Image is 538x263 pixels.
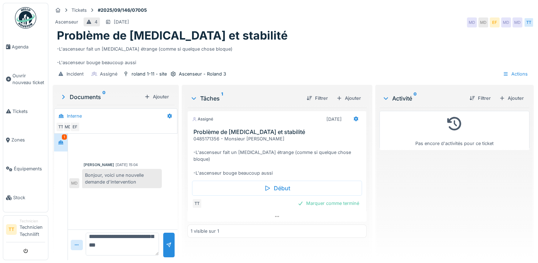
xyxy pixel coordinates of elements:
div: TT [192,198,202,208]
a: Équipements [3,154,48,183]
div: Tâches [190,94,301,103]
div: Filtrer [304,93,331,103]
div: Marquer comme terminé [295,198,362,208]
span: Zones [11,136,45,143]
div: MD [501,17,511,27]
div: Assigné [100,71,117,77]
div: Pas encore d'activités pour ce ticket [384,114,525,147]
span: Agenda [12,43,45,50]
div: Actions [500,69,531,79]
div: MD [63,122,73,132]
span: Tickets [12,108,45,115]
div: Filtrer [467,93,494,103]
div: [DATE] [114,19,129,25]
div: Ajouter [496,93,527,103]
a: Agenda [3,32,48,61]
div: MD [467,17,477,27]
div: Ajouter [142,92,172,102]
div: [DATE] 15:04 [116,162,138,167]
a: Ouvrir nouveau ticket [3,61,48,97]
div: Technicien [20,218,45,224]
div: roland 1-11 - site [132,71,167,77]
span: Ouvrir nouveau ticket [12,72,45,86]
div: MD [69,178,79,188]
h3: Problème de [MEDICAL_DATA] et stabilité [193,129,363,135]
div: 0485171356 - Monsieur [PERSON_NAME] -L'ascenseur fait un [MEDICAL_DATA] étrange (comme si quelque... [193,135,363,176]
span: Équipements [14,165,45,172]
div: Assigné [192,116,213,122]
div: EF [70,122,80,132]
div: Bonjour, voici une nouvelle demande d'intervention [82,169,162,188]
a: Zones [3,126,48,155]
div: Documents [60,93,142,101]
div: Ajouter [334,93,364,103]
li: Technicien Technilift [20,218,45,241]
div: MD [512,17,522,27]
sup: 0 [102,93,106,101]
div: [DATE] [326,116,342,123]
div: Activité [382,94,464,103]
div: 1 [62,134,67,140]
sup: 0 [414,94,417,103]
div: Incident [66,71,84,77]
span: Stock [13,194,45,201]
div: TT [524,17,534,27]
div: 4 [95,19,97,25]
div: -L'ascenseur fait un [MEDICAL_DATA] étrange (comme si quelque chose bloque) -L'ascenseur bouge be... [57,43,529,66]
div: TT [56,122,66,132]
div: 1 visible sur 1 [191,228,219,234]
a: Tickets [3,97,48,126]
sup: 1 [221,94,223,103]
div: MD [478,17,488,27]
div: Ascenseur - Roland 3 [179,71,226,77]
a: TT TechnicienTechnicien Technilift [6,218,45,242]
div: Tickets [71,7,87,14]
h1: Problème de [MEDICAL_DATA] et stabilité [57,29,288,42]
div: EF [490,17,500,27]
div: Début [192,181,362,196]
div: Ascenseur [55,19,78,25]
img: Badge_color-CXgf-gQk.svg [15,7,36,29]
div: Interne [67,113,82,119]
li: TT [6,224,17,235]
div: [PERSON_NAME] [84,162,114,167]
a: Stock [3,183,48,212]
strong: #2025/09/146/07005 [95,7,150,14]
